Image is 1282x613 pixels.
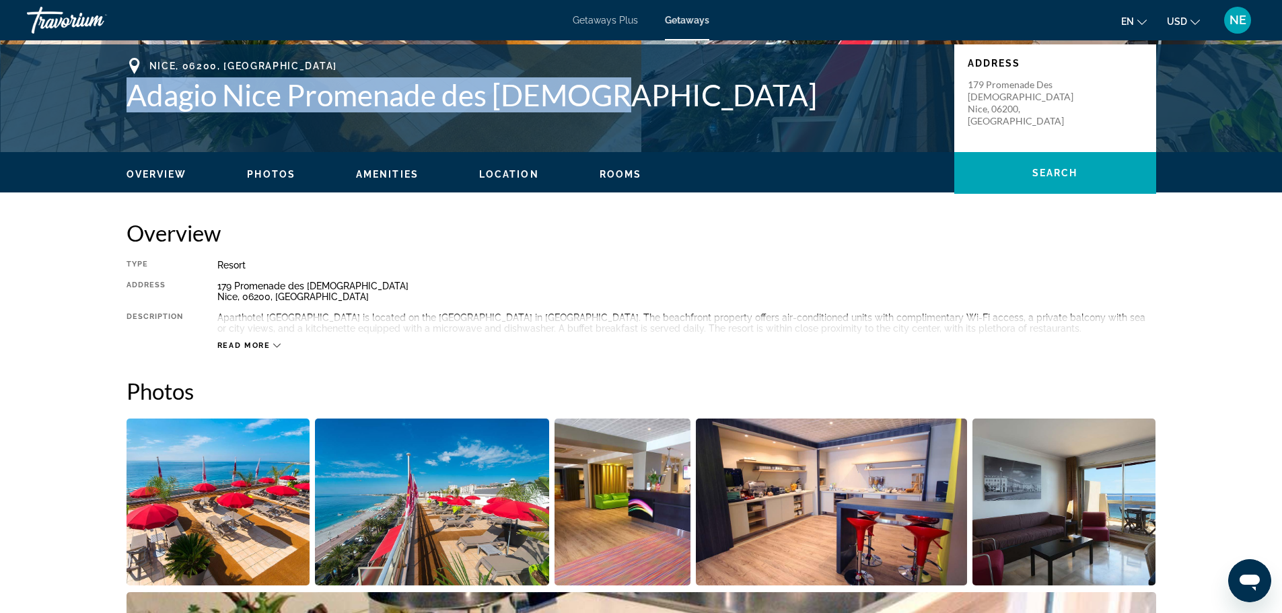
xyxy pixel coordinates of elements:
button: Open full-screen image slider [696,418,967,586]
div: Aparthotel [GEOGRAPHIC_DATA] is located on the [GEOGRAPHIC_DATA] in [GEOGRAPHIC_DATA]. The beachf... [217,312,1156,334]
button: Open full-screen image slider [555,418,691,586]
a: Getaways Plus [573,15,638,26]
button: Read more [217,340,281,351]
span: NE [1230,13,1246,27]
button: Amenities [356,168,419,180]
button: Open full-screen image slider [972,418,1156,586]
iframe: Button to launch messaging window [1228,559,1271,602]
span: Read more [217,341,271,350]
span: Nice, 06200, [GEOGRAPHIC_DATA] [149,61,337,71]
div: 179 Promenade des [DEMOGRAPHIC_DATA] Nice, 06200, [GEOGRAPHIC_DATA] [217,281,1156,302]
span: USD [1167,16,1187,27]
div: Address [127,281,184,302]
button: Overview [127,168,187,180]
h2: Photos [127,377,1156,404]
button: Location [479,168,539,180]
a: Getaways [665,15,709,26]
h2: Overview [127,219,1156,246]
span: Location [479,169,539,180]
button: User Menu [1220,6,1255,34]
button: Photos [247,168,295,180]
span: Amenities [356,169,419,180]
div: Description [127,312,184,334]
a: Travorium [27,3,162,38]
span: Search [1032,168,1078,178]
span: en [1121,16,1134,27]
button: Search [954,152,1156,194]
div: Type [127,260,184,271]
p: Address [968,58,1143,69]
span: Photos [247,169,295,180]
button: Open full-screen image slider [315,418,549,586]
button: Rooms [600,168,642,180]
div: Resort [217,260,1156,271]
span: Overview [127,169,187,180]
button: Change currency [1167,11,1200,31]
h1: Adagio Nice Promenade des [DEMOGRAPHIC_DATA] [127,77,941,112]
span: Rooms [600,169,642,180]
p: 179 Promenade des [DEMOGRAPHIC_DATA] Nice, 06200, [GEOGRAPHIC_DATA] [968,79,1075,127]
button: Open full-screen image slider [127,418,310,586]
button: Change language [1121,11,1147,31]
